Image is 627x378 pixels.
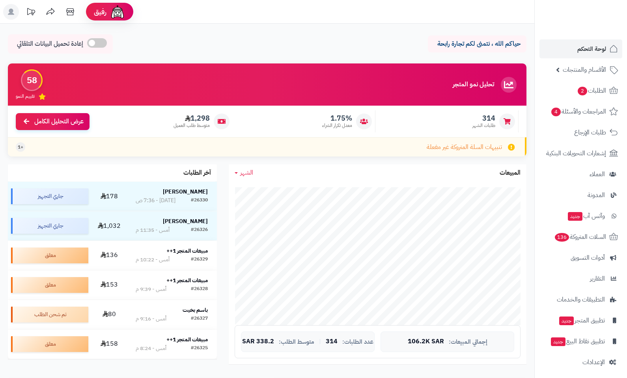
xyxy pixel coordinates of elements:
img: ai-face.png [110,4,125,20]
span: الأقسام والمنتجات [563,64,606,75]
h3: تحليل نمو المتجر [453,81,494,88]
div: [DATE] - 7:36 ص [136,197,175,205]
td: 80 [91,300,127,329]
span: جديد [568,212,582,221]
strong: [PERSON_NAME] [163,217,208,225]
span: المراجعات والأسئلة [550,106,606,117]
span: الإعدادات [582,357,605,368]
a: التقارير [539,269,622,288]
div: #26327 [191,315,208,323]
span: المدونة [588,190,605,201]
div: أمس - 9:39 م [136,285,166,293]
a: وآتس آبجديد [539,207,622,225]
span: تنبيهات السلة المتروكة غير مفعلة [427,143,502,152]
span: لوحة التحكم [577,43,606,54]
span: إعادة تحميل البيانات التلقائي [17,39,83,48]
span: 2 [578,87,587,95]
span: إشعارات التحويلات البنكية [546,148,606,159]
span: التطبيقات والخدمات [557,294,605,305]
a: عرض التحليل الكامل [16,113,90,130]
span: 1.75% [322,114,352,123]
span: تقييم النمو [16,93,35,100]
a: تحديثات المنصة [21,4,41,22]
td: 158 [91,330,127,359]
span: طلبات الإرجاع [574,127,606,138]
div: أمس - 11:35 م [136,226,170,234]
span: إجمالي المبيعات: [449,339,487,345]
a: أدوات التسويق [539,248,622,267]
span: 314 [326,338,338,345]
div: تم شحن الطلب [11,307,88,322]
div: أمس - 10:22 م [136,256,170,264]
a: العملاء [539,165,622,184]
span: العملاء [590,169,605,180]
span: 338.2 SAR [242,338,274,345]
span: 4 [551,108,561,116]
strong: مبيعات المتجر 1++ [166,276,208,285]
a: السلات المتروكة136 [539,227,622,246]
div: معلق [11,336,88,352]
span: معدل تكرار الشراء [322,122,352,129]
span: عرض التحليل الكامل [34,117,84,126]
a: إشعارات التحويلات البنكية [539,144,622,163]
span: 1,298 [174,114,210,123]
span: طلبات الشهر [472,122,495,129]
div: أمس - 9:16 م [136,315,166,323]
td: 136 [91,241,127,270]
div: #26326 [191,226,208,234]
span: جديد [551,337,565,346]
div: أمس - 8:24 م [136,344,166,352]
span: تطبيق المتجر [558,315,605,326]
a: طلبات الإرجاع [539,123,622,142]
span: جديد [559,317,574,325]
strong: مبيعات المتجر 1++ [166,247,208,255]
p: حياكم الله ، نتمنى لكم تجارة رابحة [434,39,521,48]
h3: آخر الطلبات [183,169,211,177]
span: 314 [472,114,495,123]
span: | [319,339,321,344]
div: #26325 [191,344,208,352]
div: #26328 [191,285,208,293]
span: أدوات التسويق [571,252,605,263]
span: الطلبات [577,85,606,96]
span: السلات المتروكة [554,231,606,242]
td: 178 [91,182,127,211]
span: متوسط الطلب: [279,339,314,345]
a: لوحة التحكم [539,39,622,58]
td: 1,032 [91,211,127,240]
span: وآتس آب [567,210,605,222]
div: معلق [11,248,88,263]
a: الشهر [235,168,253,177]
a: تطبيق نقاط البيعجديد [539,332,622,351]
span: التقارير [590,273,605,284]
a: تطبيق المتجرجديد [539,311,622,330]
div: #26329 [191,256,208,264]
a: الإعدادات [539,353,622,372]
span: 136 [555,233,569,242]
a: الطلبات2 [539,81,622,100]
span: 106.2K SAR [408,338,444,345]
div: معلق [11,277,88,293]
div: #26330 [191,197,208,205]
div: جاري التجهيز [11,188,88,204]
strong: باسم بخيت [183,306,208,314]
div: جاري التجهيز [11,218,88,234]
span: متوسط طلب العميل [174,122,210,129]
a: التطبيقات والخدمات [539,290,622,309]
strong: مبيعات المتجر 1++ [166,335,208,344]
span: تطبيق نقاط البيع [550,336,605,347]
strong: [PERSON_NAME] [163,188,208,196]
span: رفيق [94,7,106,17]
span: +1 [18,144,23,151]
h3: المبيعات [500,169,521,177]
td: 153 [91,270,127,300]
a: المدونة [539,186,622,205]
span: الشهر [240,168,253,177]
span: عدد الطلبات: [342,339,373,345]
a: المراجعات والأسئلة4 [539,102,622,121]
